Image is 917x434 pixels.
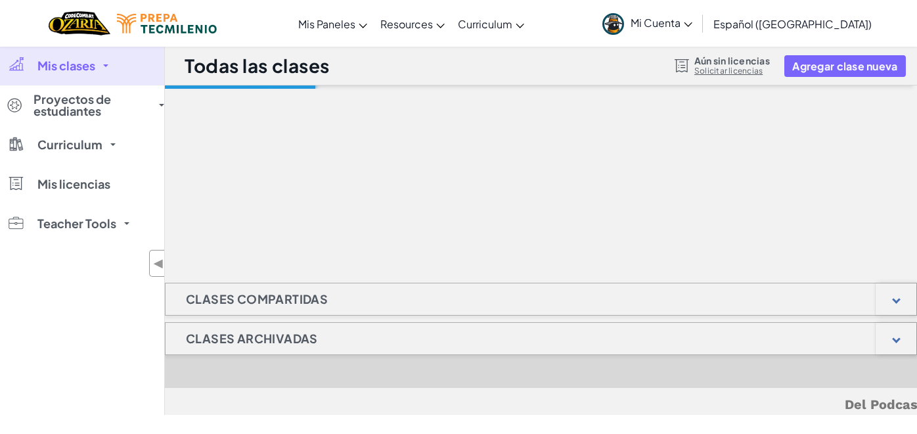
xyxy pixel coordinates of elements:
span: Aún sin licencias [694,55,770,66]
span: Mis clases [37,60,95,72]
a: Mi Cuenta [596,3,699,44]
span: Curriculum [458,17,512,31]
a: Mis Paneles [292,6,374,41]
span: Proyectos de estudiantes [34,93,151,117]
h1: Clases Archivadas [166,322,338,355]
a: Curriculum [451,6,531,41]
button: Agregar clase nueva [784,55,905,77]
span: Español ([GEOGRAPHIC_DATA]) [713,17,872,31]
span: Mis Paneles [298,17,355,31]
h1: Todas las clases [185,53,330,78]
a: Resources [374,6,451,41]
span: Mis licencias [37,178,110,190]
img: avatar [602,13,624,35]
span: Mi Cuenta [631,16,692,30]
img: Home [49,10,110,37]
span: Curriculum [37,139,102,151]
a: Solicitar licencias [694,66,770,76]
span: Teacher Tools [37,218,116,229]
span: Resources [380,17,433,31]
a: Español ([GEOGRAPHIC_DATA]) [707,6,878,41]
img: Tecmilenio logo [117,14,217,34]
a: Ozaria by CodeCombat logo [49,10,110,37]
h1: Clases compartidas [166,283,348,316]
span: ◀ [153,254,164,273]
